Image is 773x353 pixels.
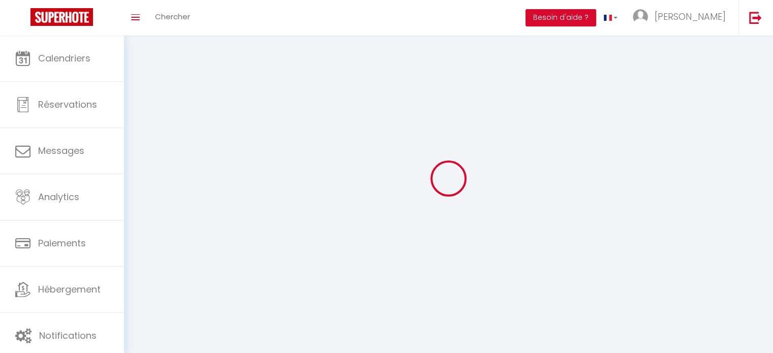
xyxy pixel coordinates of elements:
span: [PERSON_NAME] [655,10,726,23]
img: Super Booking [30,8,93,26]
button: Besoin d'aide ? [525,9,596,26]
img: logout [749,11,762,24]
span: Chercher [155,11,190,22]
span: Analytics [38,190,79,203]
button: Ouvrir le widget de chat LiveChat [8,4,39,35]
span: Hébergement [38,283,101,296]
span: Notifications [39,329,97,342]
span: Paiements [38,237,86,249]
img: ... [633,9,648,24]
span: Calendriers [38,52,90,65]
span: Messages [38,144,84,157]
span: Réservations [38,98,97,111]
